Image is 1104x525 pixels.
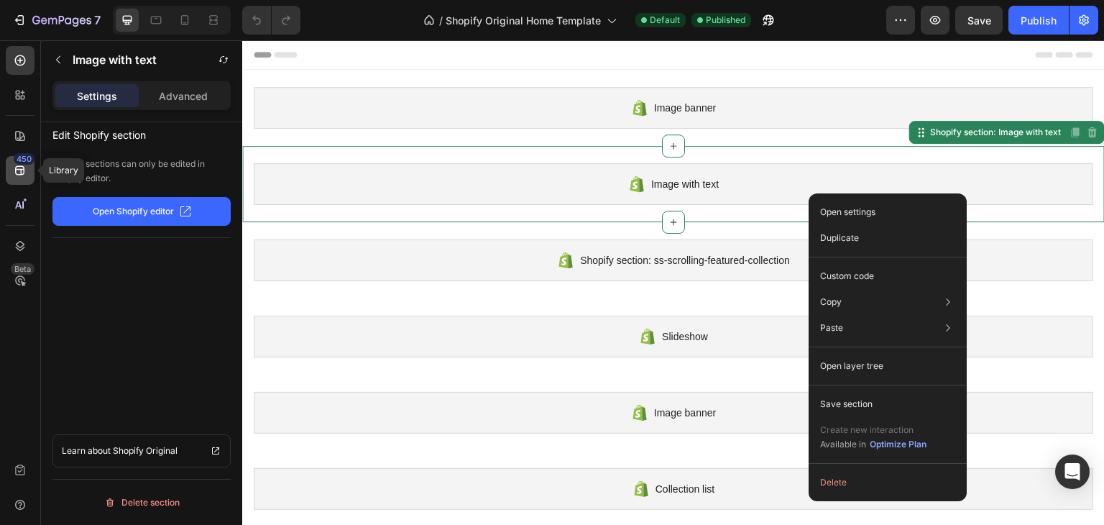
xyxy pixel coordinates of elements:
p: Duplicate [820,232,859,245]
p: Learn about [62,444,111,458]
div: Open Intercom Messenger [1055,455,1090,489]
span: Image banner [412,59,474,76]
p: Open layer tree [820,360,883,373]
iframe: Design area [242,40,1104,525]
p: Copy [820,296,842,309]
div: 450 [14,153,34,165]
p: Custom code [820,270,874,283]
p: 7 [94,12,101,29]
button: Publish [1008,6,1069,35]
span: Image with text [409,135,477,152]
p: Open settings [820,206,875,219]
a: Learn about Shopify Original [52,434,231,467]
div: Beta [11,263,34,275]
p: Paste [820,321,843,334]
div: Optimize Plan [870,438,926,451]
span: Collection list [413,440,472,457]
span: Published [706,14,745,27]
span: Slideshow [420,288,466,305]
span: Image banner [412,364,474,381]
div: Undo/Redo [242,6,300,35]
p: Shopify Original [113,444,178,458]
p: Shopify sections can only be edited in Shopify editor. [52,157,231,186]
button: Delete section [52,491,231,514]
p: Advanced [159,88,208,104]
p: Create new interaction [820,423,927,437]
p: Open Shopify editor [93,205,174,218]
button: Optimize Plan [869,437,927,452]
button: Save [955,6,1003,35]
p: Edit Shopify section [52,122,231,144]
span: / [439,13,443,28]
div: Shopify section: Image with text [685,86,822,99]
span: Default [650,14,680,27]
p: Image with text [73,51,157,68]
button: 7 [6,6,107,35]
button: Open Shopify editor [52,197,231,226]
span: Shopify section: ss-scrolling-featured-collection [338,211,548,229]
span: Shopify Original Home Template [446,13,601,28]
div: Publish [1021,13,1057,28]
p: Save section [820,398,873,411]
span: Save [967,14,991,27]
p: Settings [77,88,117,104]
button: Delete [814,470,961,496]
span: Available in [820,439,866,449]
div: Delete section [104,494,180,511]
